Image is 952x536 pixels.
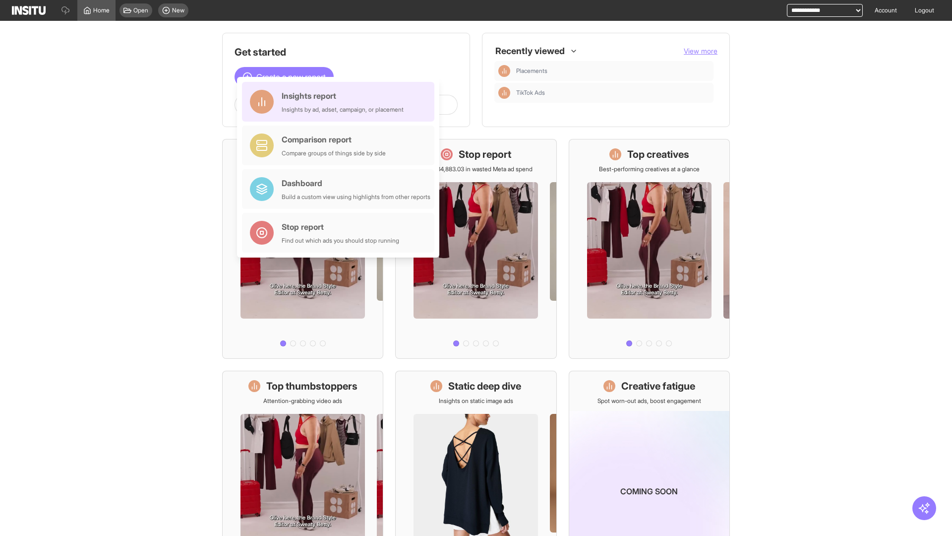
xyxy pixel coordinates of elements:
span: TikTok Ads [516,89,710,97]
div: Find out which ads you should stop running [282,237,399,245]
div: Build a custom view using highlights from other reports [282,193,430,201]
button: Create a new report [235,67,334,87]
h1: Stop report [459,147,511,161]
h1: Get started [235,45,458,59]
div: Comparison report [282,134,386,145]
span: Placements [516,67,710,75]
span: Placements [516,67,547,75]
span: Create a new report [256,71,326,83]
h1: Top creatives [627,147,689,161]
h1: Top thumbstoppers [266,379,357,393]
button: View more [684,46,717,56]
div: Insights [498,87,510,99]
span: New [172,6,184,14]
span: Home [93,6,110,14]
a: Top creativesBest-performing creatives at a glance [569,139,730,359]
h1: Static deep dive [448,379,521,393]
span: TikTok Ads [516,89,545,97]
div: Stop report [282,221,399,233]
div: Compare groups of things side by side [282,149,386,157]
a: What's live nowSee all active ads instantly [222,139,383,359]
span: Open [133,6,148,14]
img: Logo [12,6,46,15]
div: Insights report [282,90,404,102]
span: View more [684,47,717,55]
a: Stop reportSave £34,883.03 in wasted Meta ad spend [395,139,556,359]
div: Dashboard [282,177,430,189]
div: Insights [498,65,510,77]
p: Insights on static image ads [439,397,513,405]
p: Best-performing creatives at a glance [599,165,700,173]
p: Attention-grabbing video ads [263,397,342,405]
p: Save £34,883.03 in wasted Meta ad spend [419,165,533,173]
div: Insights by ad, adset, campaign, or placement [282,106,404,114]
